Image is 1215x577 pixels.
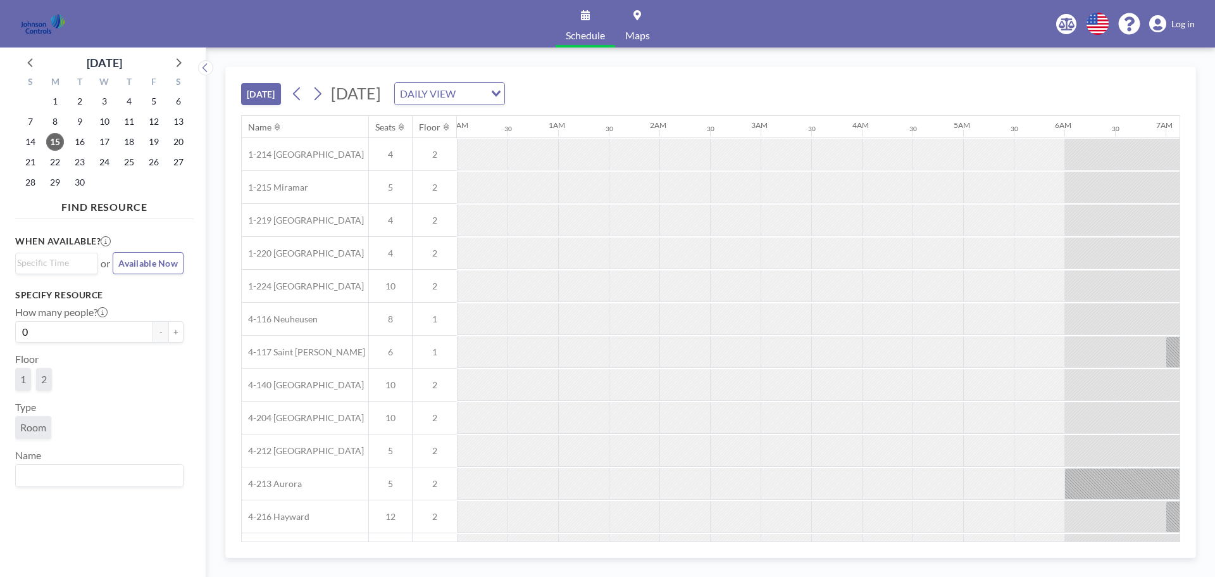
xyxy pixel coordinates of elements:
[170,153,187,171] span: Saturday, September 27, 2025
[625,30,650,41] span: Maps
[145,92,163,110] span: Friday, September 5, 2025
[96,113,113,130] span: Wednesday, September 10, 2025
[17,467,176,484] input: Search for option
[141,75,166,91] div: F
[15,306,108,319] label: How many people?
[71,174,89,191] span: Tuesday, September 30, 2025
[101,257,110,270] span: or
[1171,18,1195,30] span: Log in
[369,149,412,160] span: 4
[369,346,412,358] span: 6
[606,125,613,133] div: 30
[15,401,36,414] label: Type
[242,478,302,490] span: 4-213 Aurora
[113,252,184,274] button: Available Now
[447,120,468,130] div: 12AM
[153,321,168,343] button: -
[96,92,113,110] span: Wednesday, September 3, 2025
[118,258,178,269] span: Available Now
[170,92,187,110] span: Saturday, September 6, 2025
[242,379,364,391] span: 4-140 [GEOGRAPHIC_DATA]
[369,412,412,424] span: 10
[120,113,138,130] span: Thursday, September 11, 2025
[168,321,184,343] button: +
[41,373,47,386] span: 2
[46,92,64,110] span: Monday, September 1, 2025
[242,412,364,424] span: 4-204 [GEOGRAPHIC_DATA]
[504,125,512,133] div: 30
[566,30,605,41] span: Schedule
[71,113,89,130] span: Tuesday, September 9, 2025
[375,122,396,133] div: Seats
[1112,125,1119,133] div: 30
[16,253,97,272] div: Search for option
[71,92,89,110] span: Tuesday, September 2, 2025
[369,445,412,457] span: 5
[413,314,457,325] span: 1
[20,11,65,37] img: organization-logo
[15,353,39,365] label: Floor
[43,75,68,91] div: M
[242,182,308,193] span: 1-215 Miramar
[369,511,412,523] span: 12
[15,196,194,213] h4: FIND RESOURCE
[808,125,816,133] div: 30
[22,153,39,171] span: Sunday, September 21, 2025
[1149,15,1195,33] a: Log in
[116,75,141,91] div: T
[369,215,412,226] span: 4
[120,92,138,110] span: Thursday, September 4, 2025
[413,149,457,160] span: 2
[1011,125,1018,133] div: 30
[68,75,92,91] div: T
[397,86,458,102] span: DAILY VIEW
[242,511,309,523] span: 4-216 Hayward
[331,84,381,103] span: [DATE]
[20,373,26,386] span: 1
[369,314,412,325] span: 8
[751,120,768,130] div: 3AM
[413,281,457,292] span: 2
[909,125,917,133] div: 30
[17,256,90,270] input: Search for option
[852,120,869,130] div: 4AM
[22,174,39,191] span: Sunday, September 28, 2025
[46,153,64,171] span: Monday, September 22, 2025
[242,346,365,358] span: 4-117 Saint [PERSON_NAME]
[71,153,89,171] span: Tuesday, September 23, 2025
[369,281,412,292] span: 10
[242,215,364,226] span: 1-219 [GEOGRAPHIC_DATA]
[954,120,970,130] div: 5AM
[413,215,457,226] span: 2
[242,149,364,160] span: 1-214 [GEOGRAPHIC_DATA]
[22,133,39,151] span: Sunday, September 14, 2025
[170,113,187,130] span: Saturday, September 13, 2025
[166,75,190,91] div: S
[413,248,457,259] span: 2
[413,478,457,490] span: 2
[413,511,457,523] span: 2
[1055,120,1071,130] div: 6AM
[242,281,364,292] span: 1-224 [GEOGRAPHIC_DATA]
[650,120,666,130] div: 2AM
[145,153,163,171] span: Friday, September 26, 2025
[369,248,412,259] span: 4
[15,449,41,462] label: Name
[46,113,64,130] span: Monday, September 8, 2025
[92,75,117,91] div: W
[22,113,39,130] span: Sunday, September 7, 2025
[707,125,714,133] div: 30
[120,133,138,151] span: Thursday, September 18, 2025
[71,133,89,151] span: Tuesday, September 16, 2025
[413,445,457,457] span: 2
[120,153,138,171] span: Thursday, September 25, 2025
[96,133,113,151] span: Wednesday, September 17, 2025
[413,346,457,358] span: 1
[413,379,457,391] span: 2
[145,133,163,151] span: Friday, September 19, 2025
[20,421,46,434] span: Room
[242,248,364,259] span: 1-220 [GEOGRAPHIC_DATA]
[145,113,163,130] span: Friday, September 12, 2025
[413,412,457,424] span: 2
[549,120,565,130] div: 1AM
